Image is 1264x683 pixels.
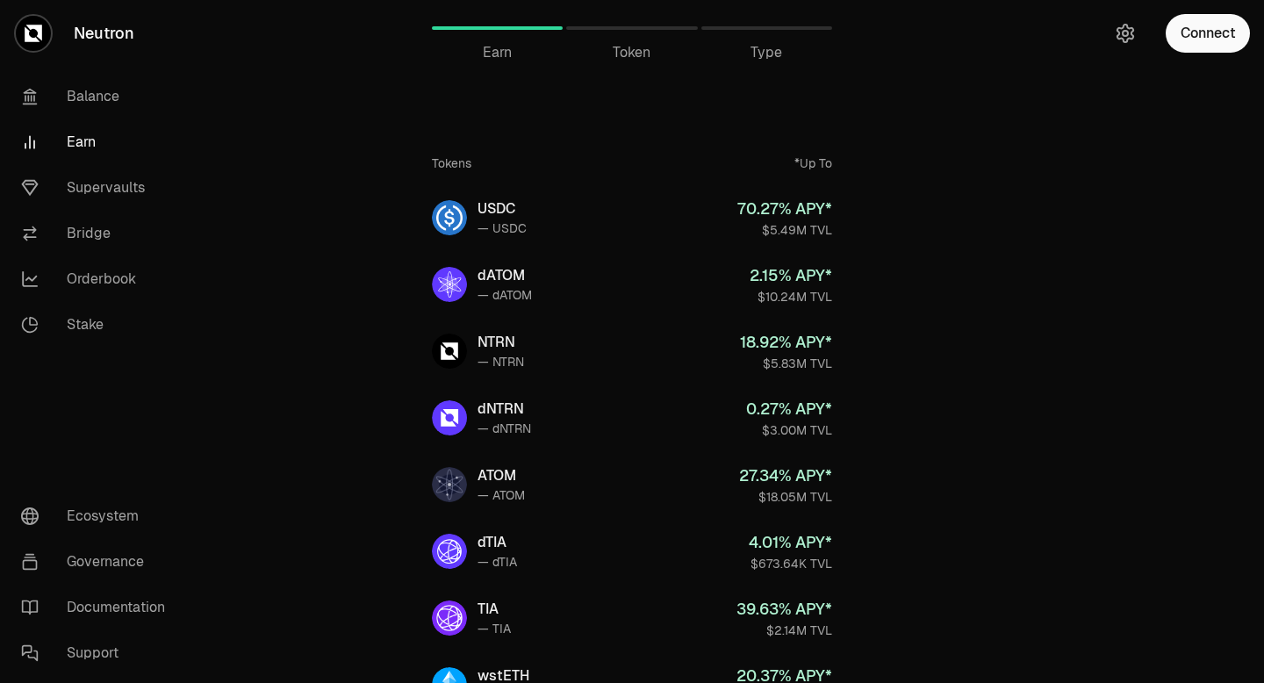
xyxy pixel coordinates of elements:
[478,265,532,286] div: dATOM
[432,334,467,369] img: NTRN
[737,221,832,239] div: $5.49M TVL
[7,493,190,539] a: Ecosystem
[1166,14,1250,53] button: Connect
[740,355,832,372] div: $5.83M TVL
[478,353,524,370] div: — NTRN
[478,599,511,620] div: TIA
[478,486,525,504] div: — ATOM
[7,630,190,676] a: Support
[432,7,563,49] a: Earn
[478,532,517,553] div: dTIA
[478,420,531,437] div: — dNTRN
[478,286,532,304] div: — dATOM
[432,534,467,569] img: dTIA
[478,620,511,637] div: — TIA
[7,119,190,165] a: Earn
[750,263,832,288] div: 2.15 % APY*
[432,200,467,235] img: USDC
[739,464,832,488] div: 27.34 % APY*
[750,42,782,63] span: Type
[418,186,846,249] a: USDCUSDC— USDC70.27% APY*$5.49M TVL
[740,330,832,355] div: 18.92 % APY*
[7,585,190,630] a: Documentation
[418,253,846,316] a: dATOMdATOM— dATOM2.15% APY*$10.24M TVL
[613,42,650,63] span: Token
[7,165,190,211] a: Supervaults
[418,386,846,449] a: dNTRNdNTRN— dNTRN0.27% APY*$3.00M TVL
[478,219,527,237] div: — USDC
[749,530,832,555] div: 4.01 % APY*
[7,74,190,119] a: Balance
[478,198,527,219] div: USDC
[418,586,846,650] a: TIATIA— TIA39.63% APY*$2.14M TVL
[432,400,467,435] img: dNTRN
[478,399,531,420] div: dNTRN
[432,467,467,502] img: ATOM
[7,302,190,348] a: Stake
[749,555,832,572] div: $673.64K TVL
[736,597,832,622] div: 39.63 % APY*
[737,197,832,221] div: 70.27 % APY*
[7,211,190,256] a: Bridge
[794,155,832,172] div: *Up To
[478,465,525,486] div: ATOM
[736,622,832,639] div: $2.14M TVL
[739,488,832,506] div: $18.05M TVL
[7,256,190,302] a: Orderbook
[418,320,846,383] a: NTRNNTRN— NTRN18.92% APY*$5.83M TVL
[750,288,832,306] div: $10.24M TVL
[478,553,517,571] div: — dTIA
[7,539,190,585] a: Governance
[418,453,846,516] a: ATOMATOM— ATOM27.34% APY*$18.05M TVL
[483,42,512,63] span: Earn
[746,421,832,439] div: $3.00M TVL
[432,267,467,302] img: dATOM
[418,520,846,583] a: dTIAdTIA— dTIA4.01% APY*$673.64K TVL
[432,600,467,636] img: TIA
[432,155,471,172] div: Tokens
[746,397,832,421] div: 0.27 % APY*
[478,332,524,353] div: NTRN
